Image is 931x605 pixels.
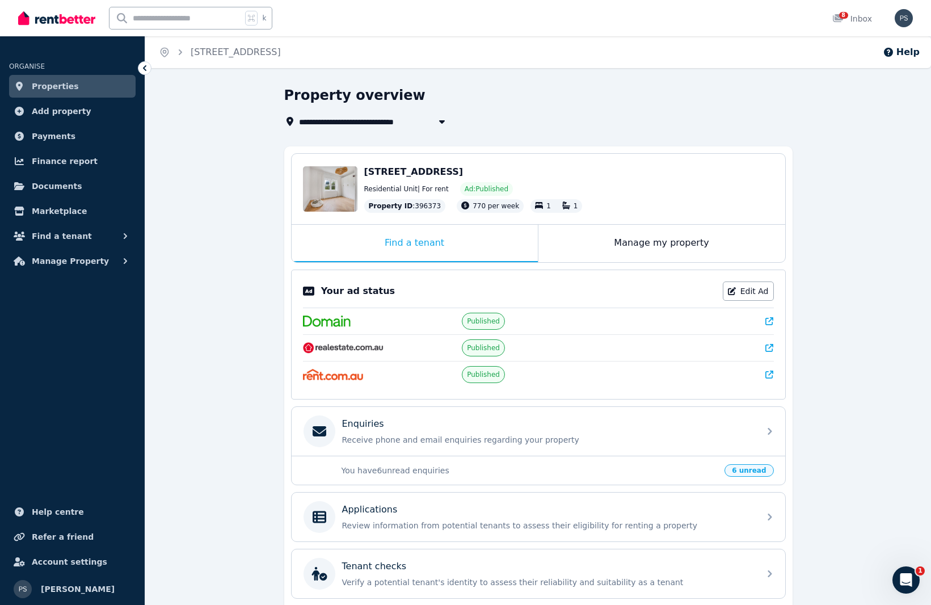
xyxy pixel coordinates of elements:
[546,202,551,210] span: 1
[292,225,538,262] div: Find a tenant
[9,100,136,123] a: Add property
[284,86,426,104] h1: Property overview
[9,250,136,272] button: Manage Property
[342,465,718,476] p: You have 6 unread enquiries
[364,166,464,177] span: [STREET_ADDRESS]
[342,520,753,531] p: Review information from potential tenants to assess their eligibility for renting a property
[303,342,384,354] img: RealEstate.com.au
[9,75,136,98] a: Properties
[364,199,446,213] div: : 396373
[14,580,32,598] img: Paloma Soulos
[32,79,79,93] span: Properties
[32,129,75,143] span: Payments
[9,125,136,148] a: Payments
[32,104,91,118] span: Add property
[145,36,294,68] nav: Breadcrumb
[292,407,785,456] a: EnquiriesReceive phone and email enquiries regarding your property
[342,560,407,573] p: Tenant checks
[9,200,136,222] a: Marketplace
[369,201,413,211] span: Property ID
[467,343,500,352] span: Published
[9,175,136,198] a: Documents
[342,417,384,431] p: Enquiries
[473,202,519,210] span: 770 per week
[723,282,774,301] a: Edit Ad
[895,9,913,27] img: Paloma Soulos
[18,10,95,27] img: RentBetter
[883,45,920,59] button: Help
[467,370,500,379] span: Published
[321,284,395,298] p: Your ad status
[191,47,281,57] a: [STREET_ADDRESS]
[574,202,578,210] span: 1
[9,526,136,548] a: Refer a friend
[32,179,82,193] span: Documents
[538,225,785,262] div: Manage my property
[9,225,136,247] button: Find a tenant
[724,464,773,477] span: 6 unread
[832,13,872,24] div: Inbox
[41,582,115,596] span: [PERSON_NAME]
[467,317,500,326] span: Published
[364,184,449,194] span: Residential Unit | For rent
[292,549,785,598] a: Tenant checksVerify a potential tenant's identity to assess their reliability and suitability as ...
[32,154,98,168] span: Finance report
[32,505,84,519] span: Help centre
[9,62,45,70] span: ORGANISE
[916,566,925,575] span: 1
[342,434,753,446] p: Receive phone and email enquiries regarding your property
[9,501,136,523] a: Help centre
[32,254,109,268] span: Manage Property
[342,577,753,588] p: Verify a potential tenant's identity to assess their reliability and suitability as a tenant
[292,493,785,541] a: ApplicationsReview information from potential tenants to assess their eligibility for renting a p...
[32,204,87,218] span: Marketplace
[303,316,351,327] img: Domain.com.au
[839,12,848,19] span: 8
[32,555,107,569] span: Account settings
[342,503,398,516] p: Applications
[32,530,94,544] span: Refer a friend
[892,566,920,594] iframe: Intercom live chat
[262,14,266,23] span: k
[9,551,136,573] a: Account settings
[9,150,136,173] a: Finance report
[32,229,92,243] span: Find a tenant
[303,369,364,380] img: Rent.com.au
[465,184,508,194] span: Ad: Published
